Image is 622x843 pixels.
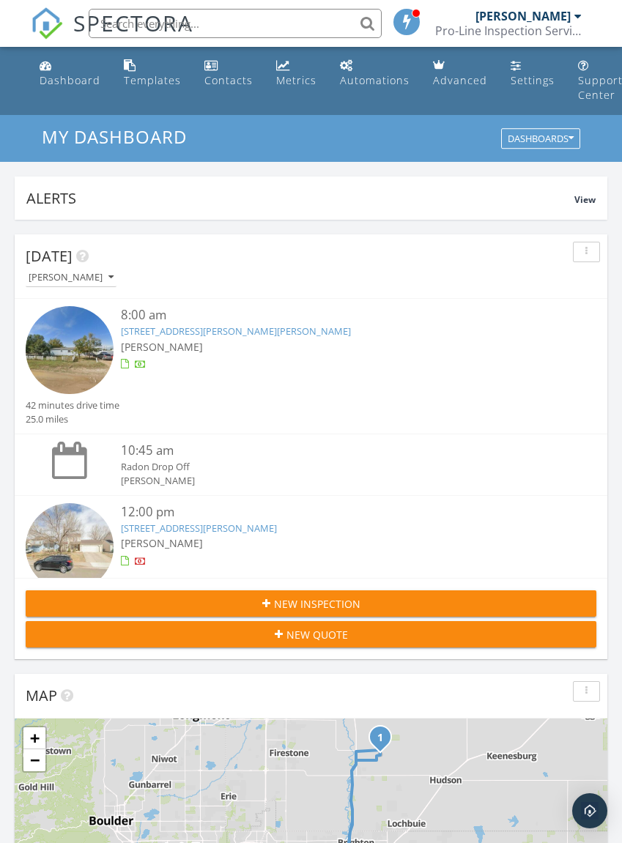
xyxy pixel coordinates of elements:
[435,23,582,38] div: Pro-Line Inspection Services.
[574,193,596,206] span: View
[121,474,549,488] div: [PERSON_NAME]
[26,503,596,623] a: 12:00 pm [STREET_ADDRESS][PERSON_NAME] [PERSON_NAME] 59 minutes drive time 42.3 miles
[286,627,348,642] span: New Quote
[40,73,100,87] div: Dashboard
[121,503,549,521] div: 12:00 pm
[121,324,351,338] a: [STREET_ADDRESS][PERSON_NAME][PERSON_NAME]
[121,521,277,535] a: [STREET_ADDRESS][PERSON_NAME]
[380,737,389,746] div: 7577 Richard Ave, Fort Lupton, CO 80621
[26,306,114,394] img: streetview
[23,727,45,749] a: Zoom in
[26,398,119,412] div: 42 minutes drive time
[121,340,203,354] span: [PERSON_NAME]
[26,412,119,426] div: 25.0 miles
[29,272,114,283] div: [PERSON_NAME]
[508,134,574,144] div: Dashboards
[274,596,360,612] span: New Inspection
[501,129,580,149] button: Dashboards
[572,793,607,828] div: Open Intercom Messenger
[270,53,322,94] a: Metrics
[511,73,555,87] div: Settings
[42,125,187,149] span: My Dashboard
[204,73,253,87] div: Contacts
[121,306,549,324] div: 8:00 am
[118,53,187,94] a: Templates
[26,621,596,647] button: New Quote
[377,733,383,743] i: 1
[89,9,382,38] input: Search everything...
[427,53,493,94] a: Advanced
[124,73,181,87] div: Templates
[505,53,560,94] a: Settings
[475,9,571,23] div: [PERSON_NAME]
[31,7,63,40] img: The Best Home Inspection Software - Spectora
[121,442,549,460] div: 10:45 am
[121,536,203,550] span: [PERSON_NAME]
[433,73,487,87] div: Advanced
[26,306,596,426] a: 8:00 am [STREET_ADDRESS][PERSON_NAME][PERSON_NAME] [PERSON_NAME] 42 minutes drive time 25.0 miles
[26,590,596,617] button: New Inspection
[26,188,574,208] div: Alerts
[31,20,193,51] a: SPECTORA
[276,73,316,87] div: Metrics
[26,503,114,591] img: streetview
[334,53,415,94] a: Automations (Basic)
[26,246,73,266] span: [DATE]
[121,460,549,474] div: Radon Drop Off
[26,686,57,705] span: Map
[199,53,259,94] a: Contacts
[26,268,116,288] button: [PERSON_NAME]
[340,73,410,87] div: Automations
[34,53,106,94] a: Dashboard
[23,749,45,771] a: Zoom out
